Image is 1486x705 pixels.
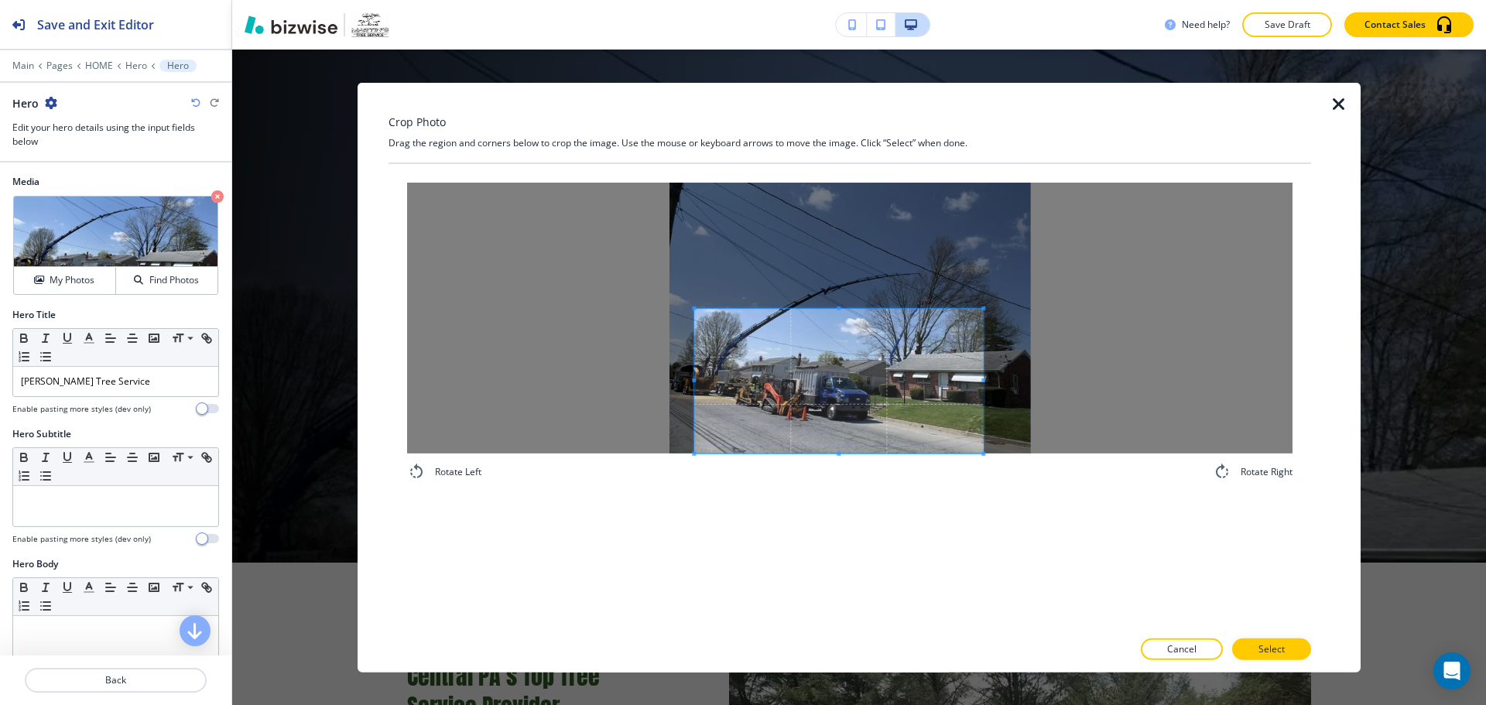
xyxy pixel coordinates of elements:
[1232,638,1311,660] button: Select
[25,668,207,693] button: Back
[1167,642,1197,656] p: Cancel
[245,15,337,34] img: Bizwise Logo
[37,15,154,34] h2: Save and Exit Editor
[12,427,71,441] h2: Hero Subtitle
[1213,462,1293,481] div: Rotate Right
[116,267,217,294] button: Find Photos
[12,60,34,71] button: Main
[351,12,389,37] img: Your Logo
[12,195,219,296] div: My PhotosFind Photos
[1258,642,1285,656] p: Select
[389,113,446,129] h3: Crop Photo
[1182,18,1230,32] h3: Need help?
[12,557,58,571] h2: Hero Body
[1262,18,1312,32] p: Save Draft
[46,60,73,71] button: Pages
[1344,12,1474,37] button: Contact Sales
[1241,464,1293,478] h4: Rotate Right
[125,60,147,71] button: Hero
[12,95,39,111] h2: Hero
[12,121,219,149] h3: Edit your hero details using the input fields below
[149,273,199,287] h4: Find Photos
[407,462,481,481] div: Rotate Left
[435,464,481,478] h4: Rotate Left
[12,403,151,415] h4: Enable pasting more styles (dev only)
[1364,18,1426,32] p: Contact Sales
[50,273,94,287] h4: My Photos
[167,60,189,71] p: Hero
[14,267,116,294] button: My Photos
[159,60,197,72] button: Hero
[389,135,1311,149] h4: Drag the region and corners below to crop the image. Use the mouse or keyboard arrows to move the...
[12,533,151,545] h4: Enable pasting more styles (dev only)
[85,60,113,71] button: HOME
[26,673,205,687] p: Back
[12,308,56,322] h2: Hero Title
[21,375,211,388] p: [PERSON_NAME] Tree Service
[1141,638,1223,660] button: Cancel
[1433,652,1471,690] div: Open Intercom Messenger
[12,175,219,189] h2: Media
[1242,12,1332,37] button: Save Draft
